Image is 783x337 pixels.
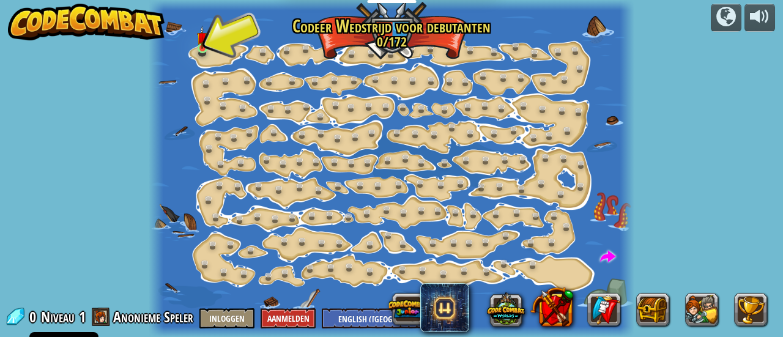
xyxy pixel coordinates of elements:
button: Campagnes [711,4,741,32]
button: Inloggen [199,308,254,328]
span: Niveau [41,307,75,327]
button: Volume aanpassen [744,4,775,32]
span: 1 [79,307,86,327]
span: Anonieme Speler [113,307,193,327]
img: CodeCombat - Learn how to code by playing a game [8,4,165,40]
button: Aanmelden [261,308,316,328]
img: level-banner-unstarted.png [197,26,207,50]
span: 0 [29,307,40,327]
